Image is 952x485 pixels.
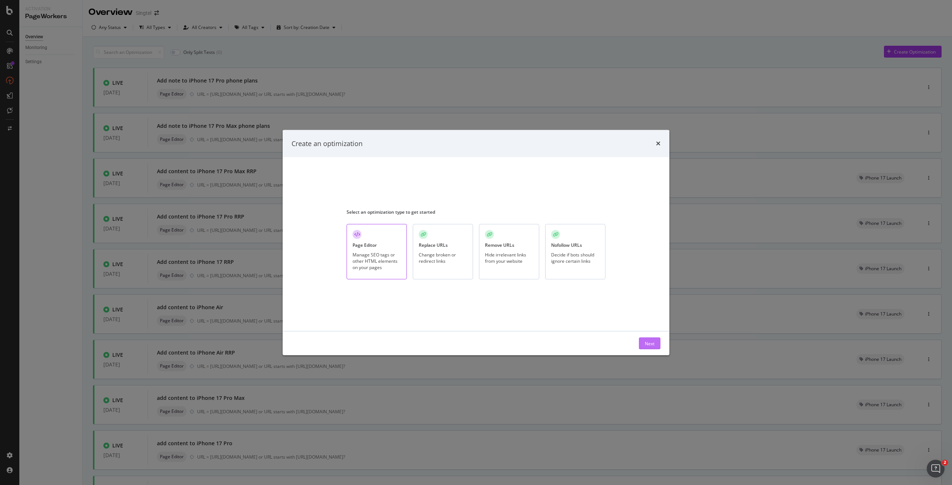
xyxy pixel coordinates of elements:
[551,251,599,264] div: Decide if bots should ignore certain links
[419,251,467,264] div: Change broken or redirect links
[942,460,948,466] span: 2
[645,340,654,346] div: Next
[927,460,945,478] iframe: Intercom live chat
[639,337,660,349] button: Next
[419,242,448,248] div: Replace URLs
[656,139,660,148] div: times
[551,242,582,248] div: Nofollow URLs
[353,242,377,248] div: Page Editor
[292,139,363,148] div: Create an optimization
[283,130,669,355] div: modal
[485,242,514,248] div: Remove URLs
[485,251,533,264] div: Hide irrelevant links from your website
[353,251,401,270] div: Manage SEO tags or other HTML elements on your pages
[347,209,605,215] div: Select an optimization type to get started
